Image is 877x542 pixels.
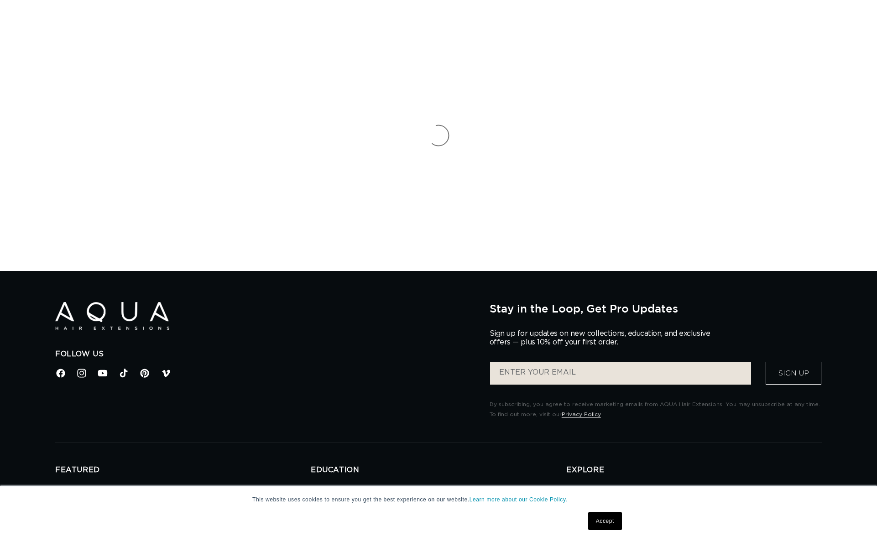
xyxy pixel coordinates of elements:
a: Last Chance [55,484,100,497]
p: By subscribing, you agree to receive marketing emails from AQUA Hair Extensions. You may unsubscr... [490,400,822,419]
button: Sign Up [766,362,821,385]
h2: Follow Us [55,349,476,359]
a: Privacy Policy [562,412,601,417]
a: Explore all Education [311,484,389,497]
h2: FEATURED [55,465,311,475]
a: Learn more about our Cookie Policy. [470,496,568,503]
img: Aqua Hair Extensions [55,302,169,330]
h2: EXPLORE [566,465,822,475]
input: ENTER YOUR EMAIL [490,362,751,385]
p: Sign up for updates on new collections, education, and exclusive offers — plus 10% off your first... [490,329,718,347]
h2: Stay in the Loop, Get Pro Updates [490,302,822,315]
a: About Us [566,484,600,497]
p: This website uses cookies to ensure you get the best experience on our website. [252,495,625,504]
a: Accept [588,512,622,530]
h2: EDUCATION [311,465,566,475]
